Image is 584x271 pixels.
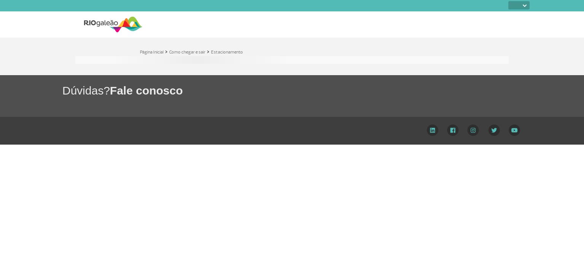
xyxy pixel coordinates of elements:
a: > [165,47,168,56]
a: Estacionamento [211,49,243,55]
img: LinkedIn [427,124,438,136]
span: Fale conosco [110,84,183,97]
h1: Dúvidas? [62,83,584,98]
img: Facebook [447,124,459,136]
a: > [207,47,209,56]
img: Instagram [467,124,479,136]
a: Como chegar e sair [169,49,205,55]
a: Página Inicial [140,49,163,55]
img: YouTube [509,124,520,136]
img: Twitter [488,124,500,136]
